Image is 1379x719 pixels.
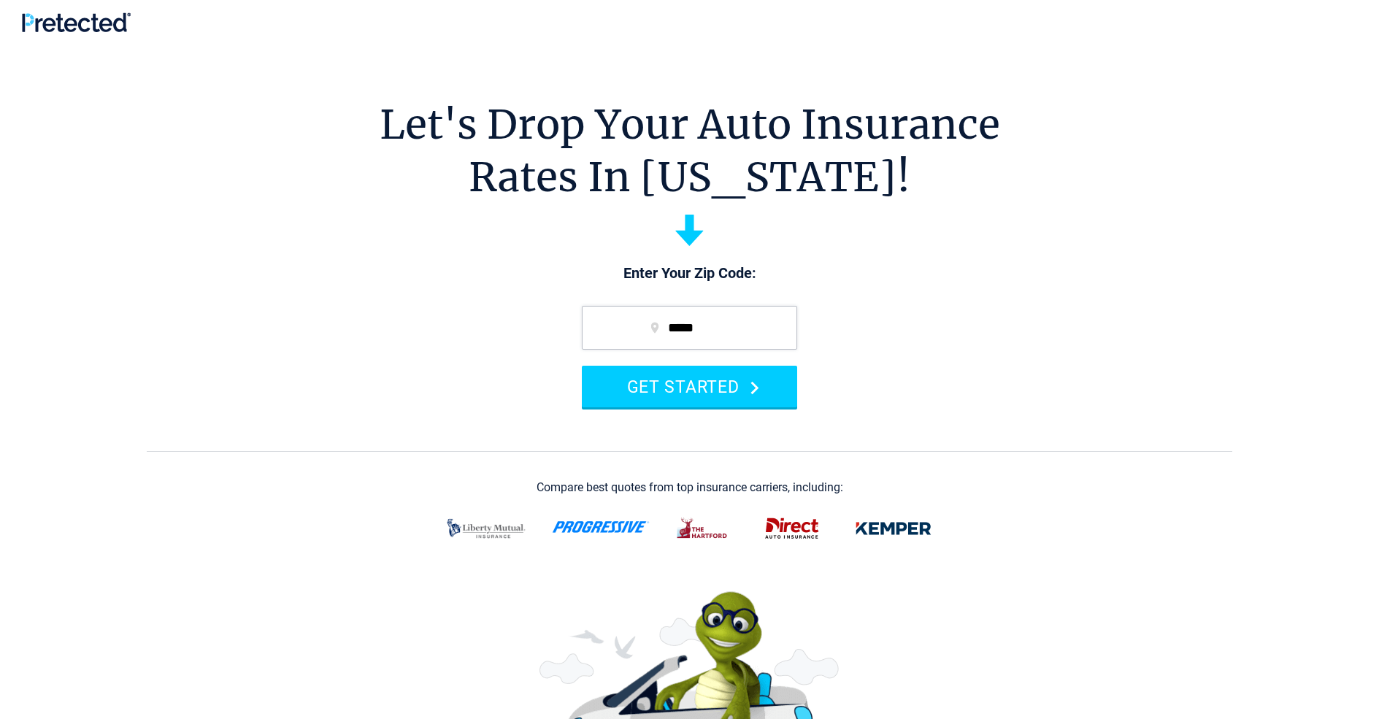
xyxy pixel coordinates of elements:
[537,481,843,494] div: Compare best quotes from top insurance carriers, including:
[667,510,739,547] img: thehartford
[22,12,131,32] img: Pretected Logo
[582,366,797,407] button: GET STARTED
[756,510,828,547] img: direct
[567,264,812,284] p: Enter Your Zip Code:
[845,510,942,547] img: kemper
[380,99,1000,204] h1: Let's Drop Your Auto Insurance Rates In [US_STATE]!
[552,521,650,533] img: progressive
[438,510,534,547] img: liberty
[582,306,797,350] input: zip code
